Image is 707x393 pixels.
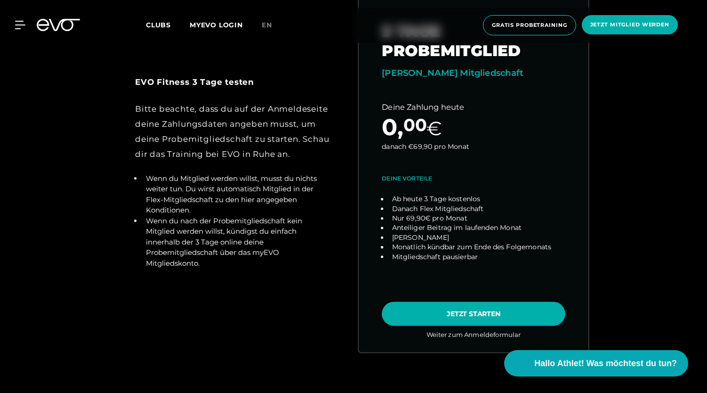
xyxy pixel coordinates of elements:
span: Jetzt Mitglied werden [590,21,669,29]
a: en [262,20,283,31]
a: Gratis Probetraining [480,15,579,35]
div: Bitte beachte, dass du auf der Anmeldeseite deine Zahlungsdaten angeben musst, um deine Probemitg... [135,101,332,162]
li: Wenn du Mitglied werden willst, musst du nichts weiter tun. Du wirst automatisch Mitglied in der ... [142,173,332,216]
span: Gratis Probetraining [492,21,567,29]
strong: EVO Fitness 3 Tage testen [135,77,254,87]
a: Jetzt Mitglied werden [579,15,681,35]
span: Clubs [146,21,171,29]
a: Clubs [146,20,190,29]
span: Hallo Athlet! Was möchtest du tun? [534,357,677,370]
a: MYEVO LOGIN [190,21,243,29]
li: Wenn du nach der Probemitgliedschaft kein Mitglied werden willst, kündigst du einfach innerhalb d... [142,216,332,269]
button: Hallo Athlet! Was möchtest du tun? [504,350,688,377]
span: en [262,21,272,29]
